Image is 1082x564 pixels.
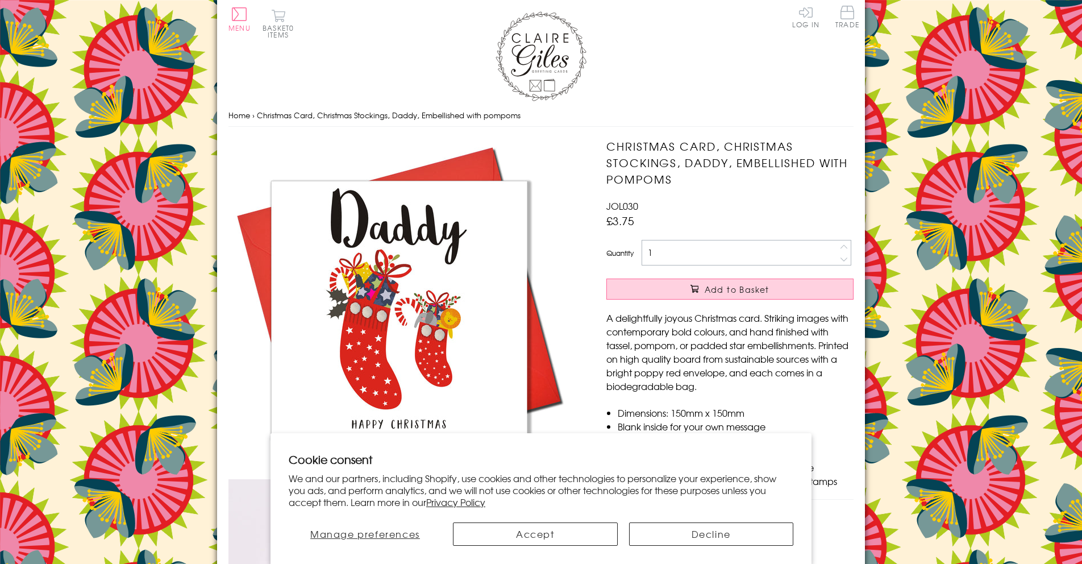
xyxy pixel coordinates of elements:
span: 0 items [268,23,294,40]
li: Blank inside for your own message [618,420,854,433]
p: We and our partners, including Shopify, use cookies and other technologies to personalize your ex... [289,472,793,508]
span: Christmas Card, Christmas Stockings, Daddy, Embellished with pompoms [257,110,521,121]
label: Quantity [606,248,634,258]
a: Trade [835,6,859,30]
h1: Christmas Card, Christmas Stockings, Daddy, Embellished with pompoms [606,138,854,187]
h2: Cookie consent [289,451,793,467]
span: Menu [228,23,251,33]
button: Accept [453,522,618,546]
a: Privacy Policy [426,495,485,509]
span: JOL030 [606,199,638,213]
a: Log In [792,6,819,28]
button: Menu [228,7,251,31]
button: Add to Basket [606,279,854,300]
span: › [252,110,255,121]
img: Christmas Card, Christmas Stockings, Daddy, Embellished with pompoms [228,138,569,479]
button: Manage preferences [289,522,442,546]
li: Dimensions: 150mm x 150mm [618,406,854,420]
img: Claire Giles Greetings Cards [496,11,586,101]
p: A delightfully joyous Christmas card. Striking images with contemporary bold colours, and hand fi... [606,311,854,393]
span: Manage preferences [310,527,420,541]
span: Add to Basket [705,284,769,295]
a: Home [228,110,250,121]
span: Trade [835,6,859,28]
nav: breadcrumbs [228,104,854,127]
button: Decline [629,522,794,546]
span: £3.75 [606,213,634,229]
button: Basket0 items [263,9,294,38]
